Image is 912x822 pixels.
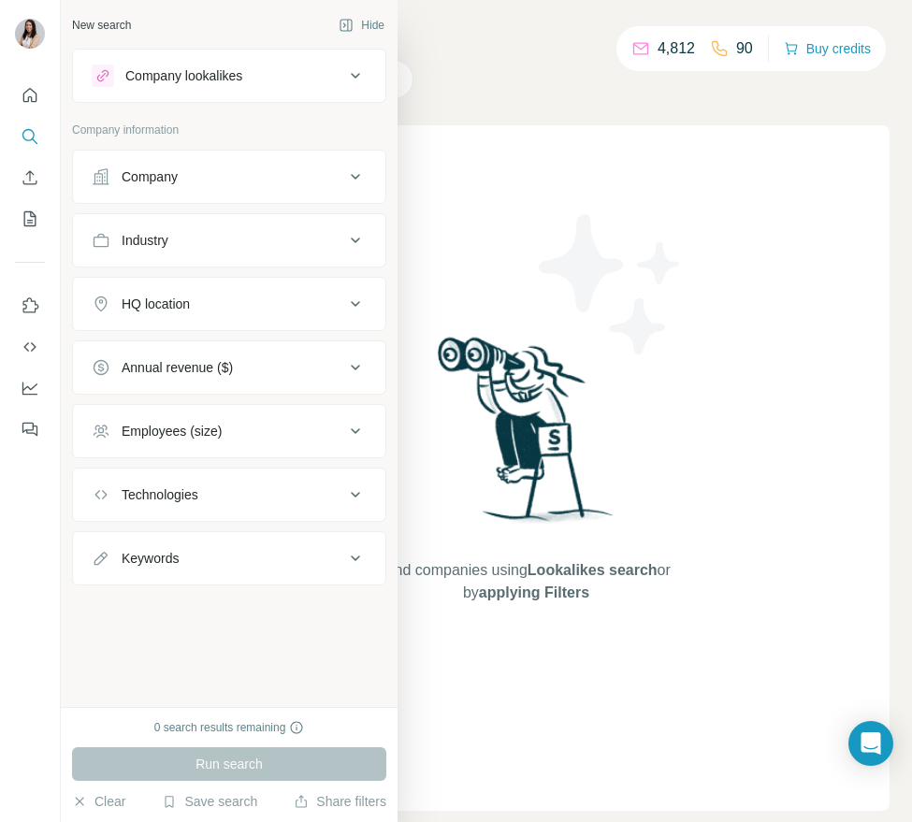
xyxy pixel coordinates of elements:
button: Use Surfe API [15,330,45,364]
div: Employees (size) [122,422,222,440]
div: Industry [122,231,168,250]
span: applying Filters [479,584,589,600]
p: 4,812 [658,37,695,60]
img: Surfe Illustration - Woman searching with binoculars [429,332,624,541]
div: 0 search results remaining [154,719,305,736]
button: Technologies [73,472,385,517]
p: 90 [736,37,753,60]
p: Company information [72,122,386,138]
button: Keywords [73,536,385,581]
div: Technologies [122,485,198,504]
button: Share filters [294,792,386,811]
button: Enrich CSV [15,161,45,195]
button: Clear [72,792,125,811]
div: Company lookalikes [125,66,242,85]
span: Lookalikes search [528,562,658,578]
img: Surfe Illustration - Stars [527,200,695,368]
button: My lists [15,202,45,236]
h4: Search [163,22,890,49]
button: Quick start [15,79,45,112]
img: Avatar [15,19,45,49]
div: Annual revenue ($) [122,358,233,377]
button: Save search [162,792,257,811]
button: HQ location [73,281,385,326]
button: Use Surfe on LinkedIn [15,289,45,323]
div: Keywords [122,549,179,568]
button: Buy credits [784,36,871,62]
button: Company lookalikes [73,53,385,98]
button: Industry [73,218,385,263]
button: Annual revenue ($) [73,345,385,390]
span: Find companies using or by [376,559,675,604]
div: Open Intercom Messenger [848,721,893,766]
div: New search [72,17,131,34]
button: Feedback [15,412,45,446]
button: Dashboard [15,371,45,405]
div: Company [122,167,178,186]
button: Company [73,154,385,199]
button: Hide [326,11,398,39]
button: Search [15,120,45,153]
button: Employees (size) [73,409,385,454]
div: HQ location [122,295,190,313]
